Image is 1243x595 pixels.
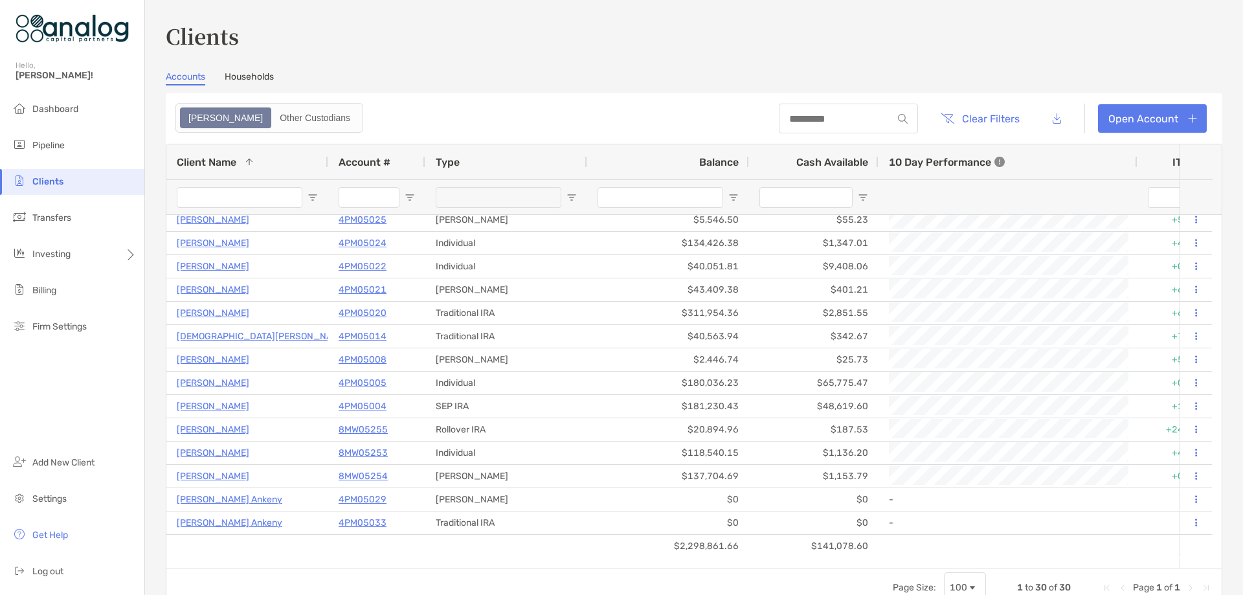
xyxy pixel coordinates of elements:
[1201,583,1211,593] div: Last Page
[177,305,249,321] a: [PERSON_NAME]
[339,328,386,344] a: 4PM05014
[339,398,386,414] a: 4PM05004
[898,114,908,124] img: input icon
[1137,372,1215,394] div: +0.94%
[177,421,249,438] a: [PERSON_NAME]
[759,187,853,208] input: Cash Available Filter Input
[1137,302,1215,324] div: +6.40%
[339,445,388,461] p: 8MW05253
[339,375,386,391] a: 4PM05005
[425,372,587,394] div: Individual
[1035,582,1047,593] span: 30
[1025,582,1033,593] span: to
[1137,348,1215,371] div: +5.10%
[32,457,95,468] span: Add New Client
[339,235,386,251] p: 4PM05024
[749,278,879,301] div: $401.21
[1172,156,1205,168] div: ITD
[587,442,749,464] div: $118,540.15
[749,395,879,418] div: $48,619.60
[566,192,577,203] button: Open Filter Menu
[339,305,386,321] a: 4PM05020
[699,156,739,168] span: Balance
[32,566,63,577] span: Log out
[749,208,879,231] div: $55.23
[587,232,749,254] div: $134,426.38
[12,318,27,333] img: firm-settings icon
[749,488,879,511] div: $0
[177,282,249,298] a: [PERSON_NAME]
[339,282,386,298] a: 4PM05021
[598,187,723,208] input: Balance Filter Input
[339,187,399,208] input: Account # Filter Input
[177,156,236,168] span: Client Name
[749,232,879,254] div: $1,347.01
[749,348,879,371] div: $25.73
[177,352,249,368] a: [PERSON_NAME]
[1148,187,1189,208] input: ITD Filter Input
[166,71,205,85] a: Accounts
[587,348,749,371] div: $2,446.74
[12,282,27,297] img: billing icon
[177,212,249,228] a: [PERSON_NAME]
[1133,582,1154,593] span: Page
[339,515,386,531] a: 4PM05033
[587,418,749,441] div: $20,894.96
[12,209,27,225] img: transfers icon
[32,321,87,332] span: Firm Settings
[273,109,357,127] div: Other Custodians
[175,103,363,133] div: segmented control
[32,493,67,504] span: Settings
[12,490,27,506] img: settings icon
[339,491,386,508] a: 4PM05029
[16,70,137,81] span: [PERSON_NAME]!
[181,109,270,127] div: Zoe
[166,21,1222,51] h3: Clients
[749,255,879,278] div: $9,408.06
[749,535,879,557] div: $141,078.60
[177,398,249,414] p: [PERSON_NAME]
[889,144,1005,179] div: 10 Day Performance
[32,530,68,541] span: Get Help
[893,582,936,593] div: Page Size:
[12,100,27,116] img: dashboard icon
[12,137,27,152] img: pipeline icon
[339,212,386,228] p: 4PM05025
[436,156,460,168] span: Type
[889,489,1127,510] div: -
[1049,582,1057,593] span: of
[339,258,386,275] p: 4PM05022
[177,375,249,391] a: [PERSON_NAME]
[425,302,587,324] div: Traditional IRA
[12,173,27,188] img: clients icon
[587,208,749,231] div: $5,546.50
[749,325,879,348] div: $342.67
[749,418,879,441] div: $187.53
[12,563,27,578] img: logout icon
[749,511,879,534] div: $0
[587,511,749,534] div: $0
[749,302,879,324] div: $2,851.55
[12,526,27,542] img: get-help icon
[587,372,749,394] div: $180,036.23
[177,491,282,508] a: [PERSON_NAME] Ankeny
[587,302,749,324] div: $311,954.36
[177,515,282,531] p: [PERSON_NAME] Ankeny
[425,232,587,254] div: Individual
[749,372,879,394] div: $65,775.47
[12,245,27,261] img: investing icon
[177,187,302,208] input: Client Name Filter Input
[177,445,249,461] a: [PERSON_NAME]
[339,421,388,438] a: 8MW05255
[339,352,386,368] p: 4PM05008
[425,488,587,511] div: [PERSON_NAME]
